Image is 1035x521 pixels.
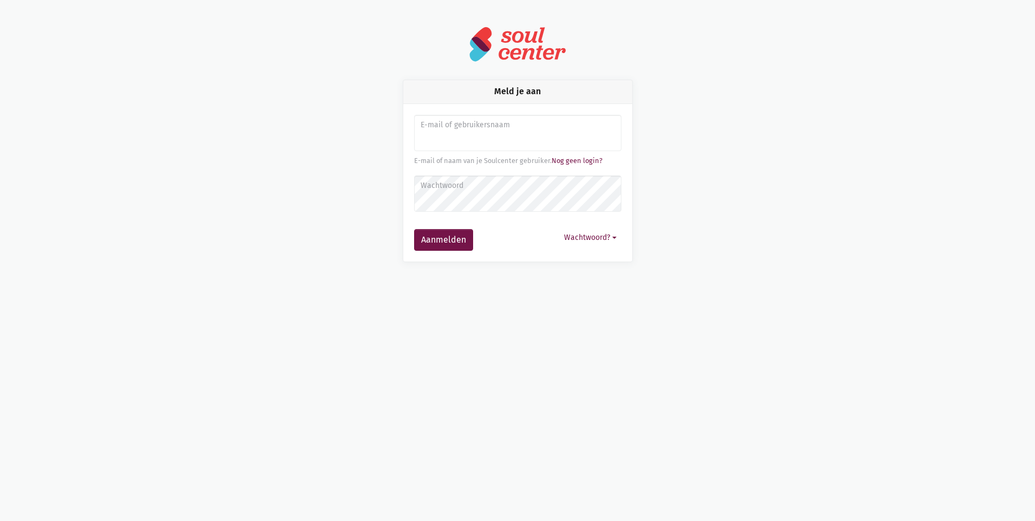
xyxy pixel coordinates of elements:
[552,157,602,165] a: Nog geen login?
[421,180,614,192] label: Wachtwoord
[559,229,621,246] button: Wachtwoord?
[414,115,621,251] form: Aanmelden
[469,26,566,62] img: logo-soulcenter-full.svg
[414,155,621,166] div: E-mail of naam van je Soulcenter gebruiker.
[414,229,473,251] button: Aanmelden
[403,80,632,103] div: Meld je aan
[421,119,614,131] label: E-mail of gebruikersnaam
